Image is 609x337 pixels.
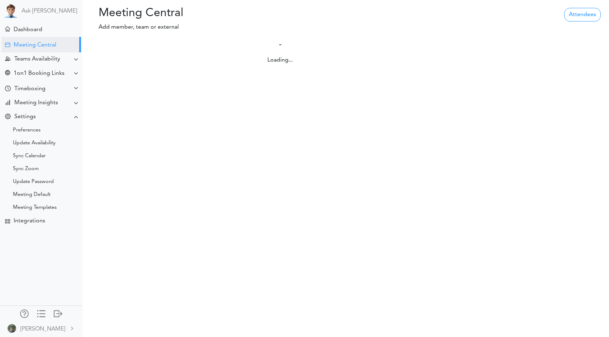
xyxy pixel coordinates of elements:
[88,23,253,32] p: Add member, team or external
[14,86,46,92] div: Timeboxing
[20,325,65,333] div: [PERSON_NAME]
[123,56,438,64] div: Loading...
[14,56,60,63] div: Teams Availability
[37,309,46,317] div: Show only icons
[14,70,65,77] div: 1on1 Booking Links
[1,320,82,336] a: [PERSON_NAME]
[20,309,29,319] a: Manage Members and Externals
[13,180,54,184] div: Update Password
[13,167,39,171] div: Sync Zoom
[5,219,10,224] div: TEAMCAL AI Workflow Apps
[14,100,58,106] div: Meeting Insights
[13,141,56,145] div: Update Availability
[123,40,438,50] h4: -
[5,86,11,92] div: Time Your Goals
[14,218,45,225] div: Integrations
[22,8,77,15] a: Ask [PERSON_NAME]
[13,193,51,197] div: Meeting Default
[54,309,62,317] div: Log out
[564,8,601,21] a: Attendees
[5,70,10,77] div: Share Meeting Link
[88,6,253,20] h2: Meeting Central
[20,309,29,317] div: Manage Members and Externals
[5,42,10,47] div: Create Meeting
[13,154,46,158] div: Sync Calendar
[14,114,36,120] div: Settings
[13,206,57,210] div: Meeting Templates
[37,309,46,319] a: Change side menu
[14,42,56,49] div: Meeting Central
[4,4,18,18] img: Powered by TEAMCAL AI
[5,27,10,32] div: Meeting Dashboard
[13,129,41,132] div: Preferences
[8,324,16,333] img: 9k=
[14,27,42,33] div: Dashboard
